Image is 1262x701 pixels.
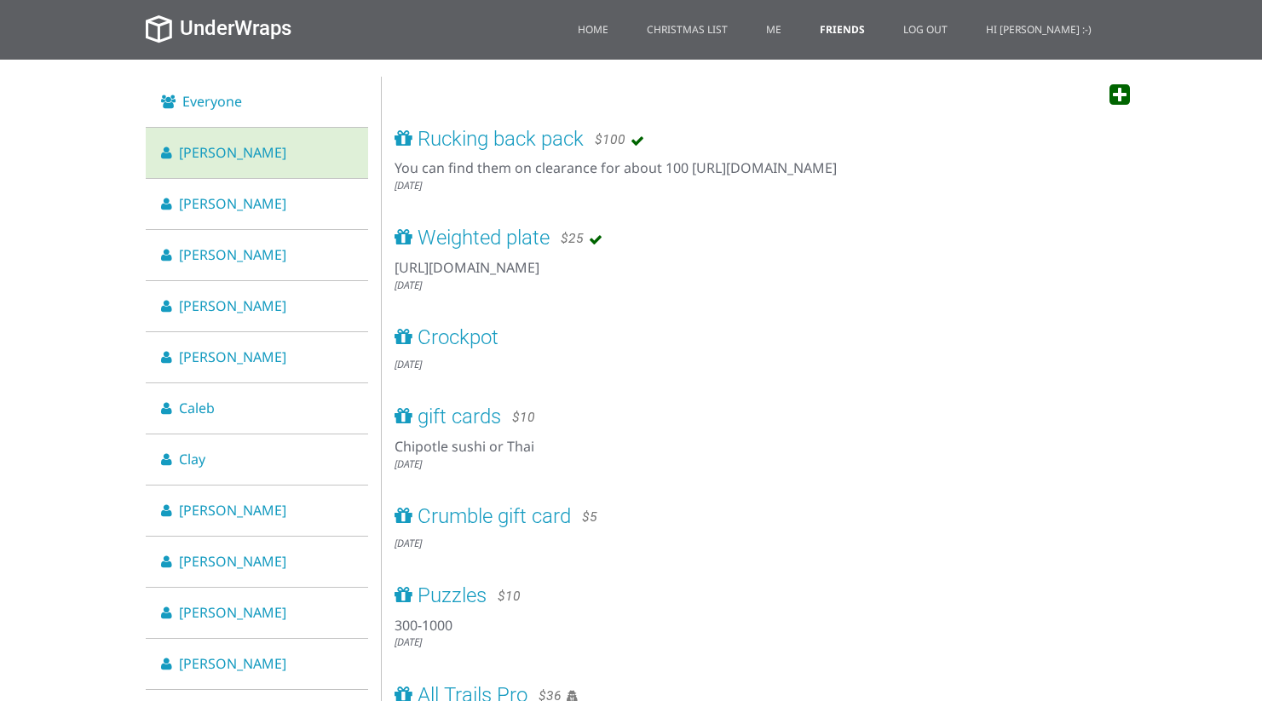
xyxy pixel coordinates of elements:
a: [PERSON_NAME] [146,179,369,230]
span: Weighted plate [418,226,550,250]
div: [DATE] [395,178,1117,192]
a: Weighted plate $25 [395,227,1117,249]
span: Rucking back pack [418,127,584,151]
div: [URL][DOMAIN_NAME] [395,258,1117,278]
div: Chipotle sushi or Thai [395,437,1117,457]
div: [DATE] [395,635,1117,649]
span: Caleb [179,399,215,417]
span: Crumble gift card [418,504,571,528]
span: gift cards [418,405,501,428]
span: Clay [179,450,205,468]
i: Already purchased [589,233,602,246]
span: [PERSON_NAME] [179,143,286,162]
a: [PERSON_NAME] [146,639,369,690]
small: $10 [512,405,535,425]
div: You can find them on clearance for about 100 [URL][DOMAIN_NAME] [395,158,1117,178]
small: $100 [595,128,625,147]
div: [DATE] [395,536,1117,550]
span: Puzzles [418,583,487,607]
i: Already purchased [631,134,644,147]
span: UnderWraps [180,16,291,40]
span: [PERSON_NAME] [179,552,286,571]
div: 300-1000 [395,616,1117,635]
small: $10 [498,584,521,604]
span: [PERSON_NAME] [179,603,286,622]
a: Puzzles $10 [395,584,1117,606]
div: [DATE] [395,278,1117,292]
a: [PERSON_NAME] [146,128,369,179]
a: gift cards $10 [395,405,1117,428]
a: [PERSON_NAME] [146,230,369,281]
a: Everyone [146,77,369,128]
span: [PERSON_NAME] [179,245,286,264]
a: [PERSON_NAME] [146,281,369,332]
small: $5 [582,505,597,525]
span: [PERSON_NAME] [179,194,286,213]
a: [PERSON_NAME] [146,588,369,639]
small: $25 [561,227,584,246]
a: [PERSON_NAME] [146,332,369,383]
a: Crumble gift card $5 [395,505,1117,527]
a: Caleb [146,383,369,434]
span: [PERSON_NAME] [179,654,286,673]
div: [DATE] [395,357,1117,371]
div: [DATE] [395,457,1117,471]
a: UnderWraps [146,16,291,40]
a: Clay [146,434,369,486]
span: Crockpot [418,325,498,349]
a: Rucking back pack $100 [395,128,1117,150]
span: Everyone [182,92,242,111]
a: [PERSON_NAME] [146,537,369,588]
span: [PERSON_NAME] [179,348,286,366]
span: [PERSON_NAME] [179,501,286,520]
a: [PERSON_NAME] [146,486,369,537]
span: [PERSON_NAME] [179,296,286,315]
a: Crockpot [395,326,1117,348]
